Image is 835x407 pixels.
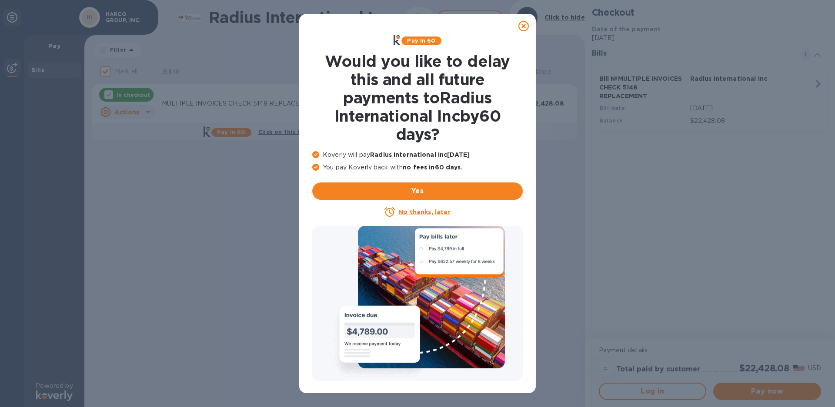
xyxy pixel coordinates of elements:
button: Yes [312,182,523,200]
p: Koverly will pay [312,150,523,159]
u: No thanks, later [398,208,450,215]
h1: Would you like to delay this and all future payments to Radius International Inc by 60 days ? [312,52,523,143]
b: no fees in 60 days . [403,164,462,171]
span: Yes [319,186,516,196]
b: Pay in 60 [407,37,435,44]
p: You pay Koverly back with [312,163,523,172]
b: Radius International Inc [DATE] [370,151,470,158]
